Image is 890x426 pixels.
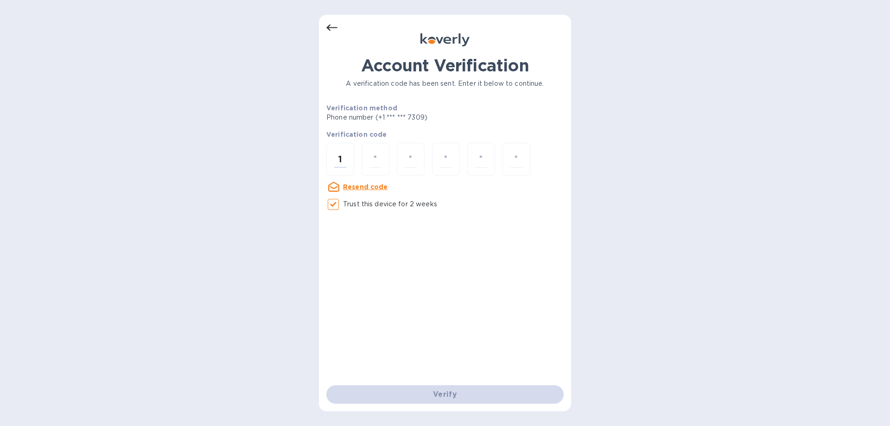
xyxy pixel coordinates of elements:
p: A verification code has been sent. Enter it below to continue. [326,79,564,89]
p: Verification code [326,130,564,139]
p: Phone number (+1 *** *** 7309) [326,113,498,122]
b: Verification method [326,104,397,112]
h1: Account Verification [326,56,564,75]
p: Trust this device for 2 weeks [343,199,437,209]
u: Resend code [343,183,388,191]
